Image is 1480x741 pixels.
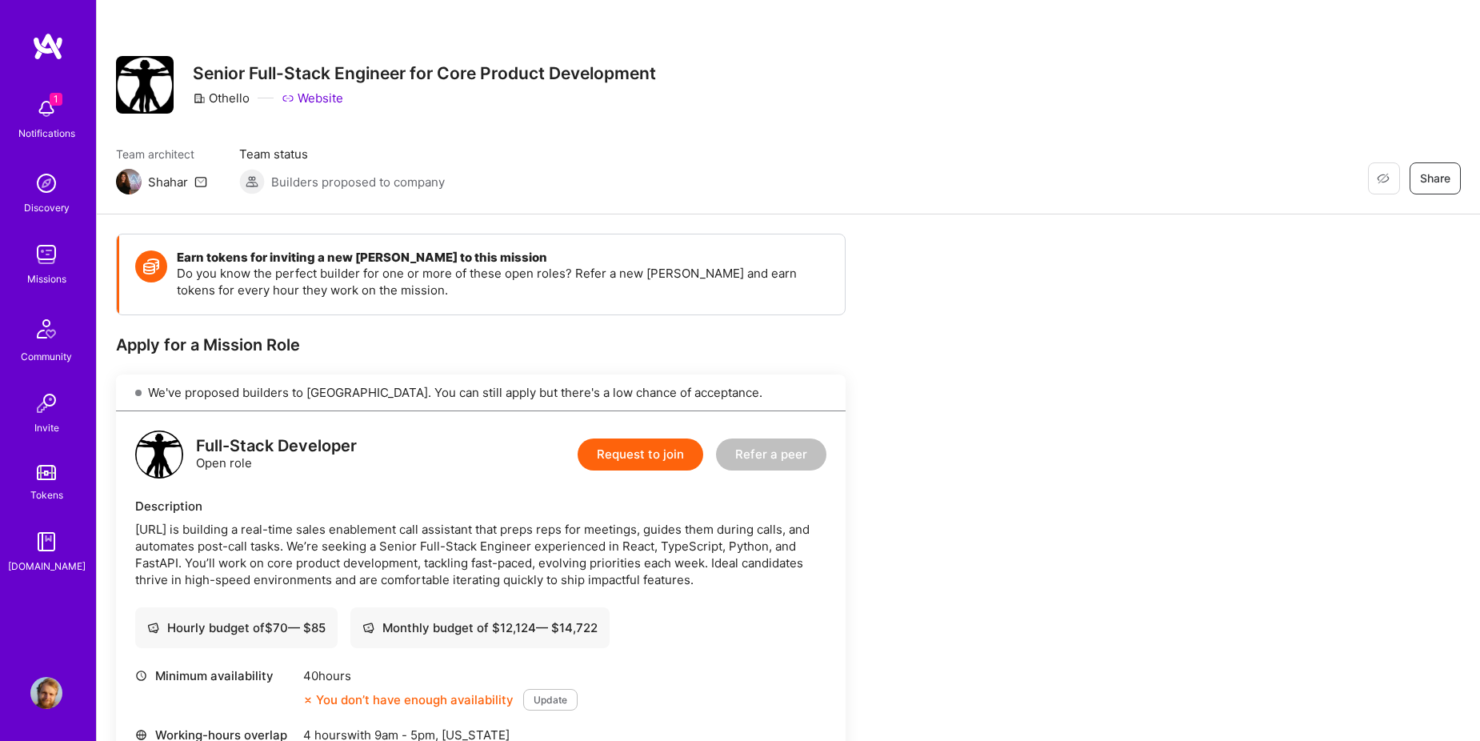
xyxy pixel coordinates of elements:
[30,93,62,125] img: bell
[362,622,374,634] i: icon Cash
[239,169,265,194] img: Builders proposed to company
[362,619,598,636] div: Monthly budget of $ 12,124 — $ 14,722
[303,667,578,684] div: 40 hours
[30,487,63,503] div: Tokens
[116,334,846,355] div: Apply for a Mission Role
[27,310,66,348] img: Community
[27,270,66,287] div: Missions
[135,670,147,682] i: icon Clock
[177,250,829,265] h4: Earn tokens for inviting a new [PERSON_NAME] to this mission
[34,419,59,436] div: Invite
[50,93,62,106] span: 1
[193,92,206,105] i: icon CompanyGray
[26,677,66,709] a: User Avatar
[177,265,829,298] p: Do you know the perfect builder for one or more of these open roles? Refer a new [PERSON_NAME] an...
[1377,172,1390,185] i: icon EyeClosed
[303,691,514,708] div: You don’t have enough availability
[239,146,445,162] span: Team status
[135,521,826,588] div: [URL] is building a real-time sales enablement call assistant that preps reps for meetings, guide...
[303,695,313,705] i: icon CloseOrange
[116,375,846,411] div: We've proposed builders to [GEOGRAPHIC_DATA]. You can still apply but there's a low chance of acc...
[523,689,578,711] button: Update
[148,174,188,190] div: Shahar
[30,167,62,199] img: discovery
[193,63,656,83] h3: Senior Full-Stack Engineer for Core Product Development
[147,619,326,636] div: Hourly budget of $ 70 — $ 85
[18,125,75,142] div: Notifications
[1410,162,1461,194] button: Share
[30,387,62,419] img: Invite
[282,90,343,106] a: Website
[116,56,174,114] img: Company Logo
[116,146,207,162] span: Team architect
[194,175,207,188] i: icon Mail
[37,465,56,480] img: tokens
[1420,170,1450,186] span: Share
[135,250,167,282] img: Token icon
[8,558,86,575] div: [DOMAIN_NAME]
[196,438,357,455] div: Full-Stack Developer
[21,348,72,365] div: Community
[32,32,64,61] img: logo
[147,622,159,634] i: icon Cash
[24,199,70,216] div: Discovery
[30,238,62,270] img: teamwork
[116,169,142,194] img: Team Architect
[193,90,250,106] div: Othello
[135,667,295,684] div: Minimum availability
[135,498,826,515] div: Description
[196,438,357,471] div: Open role
[135,729,147,741] i: icon World
[135,431,183,479] img: logo
[578,439,703,471] button: Request to join
[271,174,445,190] span: Builders proposed to company
[716,439,826,471] button: Refer a peer
[30,526,62,558] img: guide book
[30,677,62,709] img: User Avatar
